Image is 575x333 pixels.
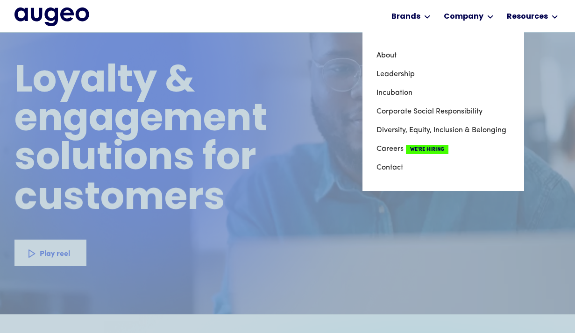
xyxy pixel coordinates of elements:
[376,121,510,140] a: Diversity, Equity, Inclusion & Belonging
[376,65,510,84] a: Leadership
[444,11,483,22] div: Company
[507,11,548,22] div: Resources
[376,102,510,121] a: Corporate Social Responsibility
[14,7,89,27] a: home
[406,145,448,154] span: We're Hiring
[376,158,510,177] a: Contact
[376,140,510,158] a: CareersWe're Hiring
[362,32,524,191] nav: Company
[391,11,420,22] div: Brands
[376,46,510,65] a: About
[376,84,510,102] a: Incubation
